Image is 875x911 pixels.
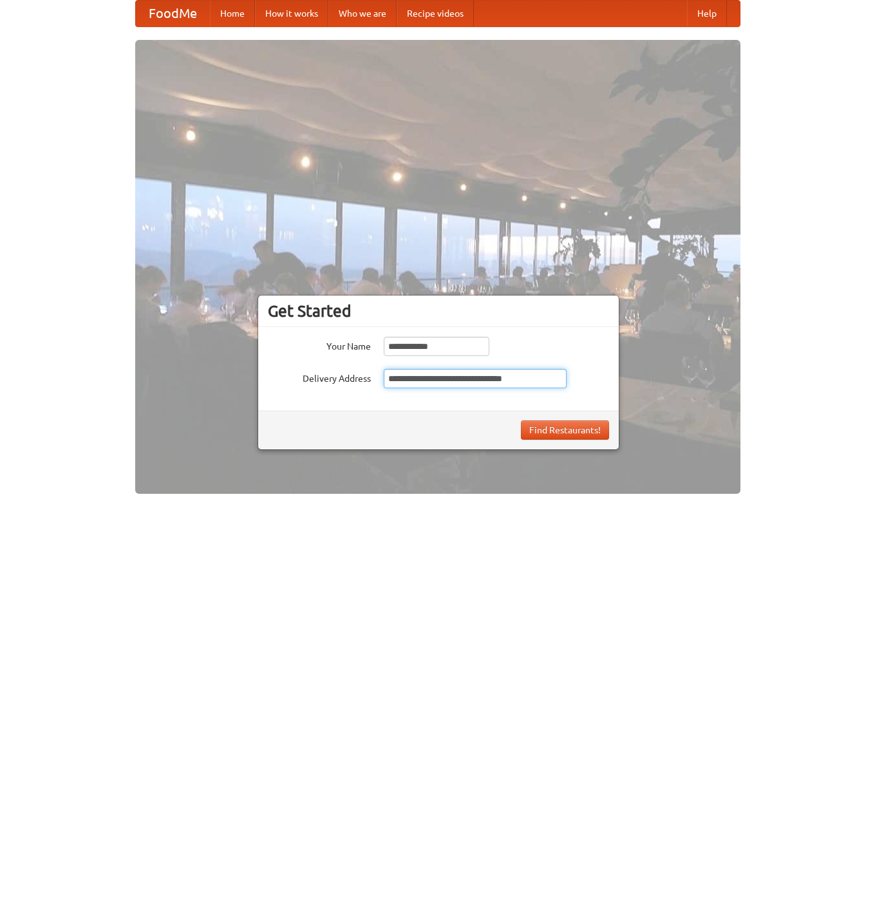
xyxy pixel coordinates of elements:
a: Home [210,1,255,26]
label: Your Name [268,337,371,353]
a: Recipe videos [397,1,474,26]
button: Find Restaurants! [521,420,609,440]
a: Help [687,1,727,26]
a: How it works [255,1,328,26]
a: Who we are [328,1,397,26]
h3: Get Started [268,301,609,321]
label: Delivery Address [268,369,371,385]
a: FoodMe [136,1,210,26]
